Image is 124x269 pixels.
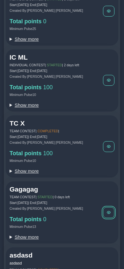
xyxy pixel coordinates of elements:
div: TEAM CONTEST | | [10,129,103,133]
div: 100 [10,84,103,91]
h3: Gagagag [10,185,103,193]
span: Total points [10,18,42,25]
div: Minimum Pulse 13 [10,225,103,229]
span: STARTED [47,63,62,67]
div: Start: [DATE] | End: [DATE] [10,135,103,139]
div: Minimum Pulse 25 [10,27,103,31]
div: 0 [10,18,103,25]
div: Created By: [PERSON_NAME] [PERSON_NAME] [10,207,103,210]
span: COMPLETED [38,129,58,133]
span: Total points [10,150,42,156]
summary: Show more [10,168,103,174]
div: 100 [10,150,103,157]
span: Total points [10,216,42,222]
h3: TC X [10,119,103,127]
span: Total points [10,84,42,91]
summary: Show more [10,234,103,240]
h3: IC ML [10,53,103,61]
div: Created By: [PERSON_NAME] [PERSON_NAME] [10,141,103,144]
div: Created By: [PERSON_NAME] [PERSON_NAME] [10,9,103,12]
div: Minimum Pulse 10 [10,159,103,163]
div: Minimum Pulse 10 [10,93,103,97]
div: TEAM CONTEST | | 0 days left [10,195,103,199]
div: Start: [DATE] | End: [DATE] [10,3,103,7]
div: INDIVIDUAL CONTEST | | 2 days left [10,63,103,67]
summary: Show more [10,102,103,108]
span: STARTED [38,195,53,199]
div: Start: [DATE] | End: [DATE] [10,69,103,73]
div: Created By: [PERSON_NAME] [PERSON_NAME] [10,75,103,78]
div: Start: [DATE] | End: [DATE] [10,201,103,205]
summary: Show more [10,36,103,42]
div: 0 [10,216,103,223]
h3: asdasd [10,251,103,259]
p: asdasd [10,260,103,266]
